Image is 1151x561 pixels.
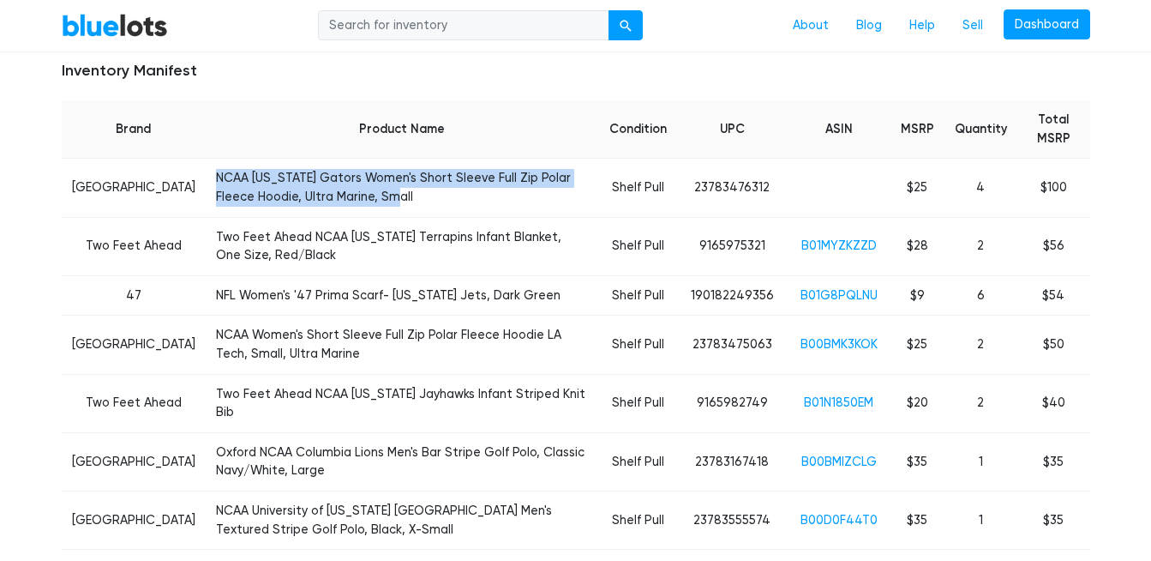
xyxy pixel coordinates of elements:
td: Shelf Pull [599,492,677,550]
td: 9165982749 [677,374,788,432]
td: 47 [62,275,206,316]
td: $40 [1017,374,1090,432]
td: $100 [1017,159,1090,217]
td: Shelf Pull [599,374,677,432]
td: Oxford NCAA Columbia Lions Men's Bar Stripe Golf Polo, Classic Navy/White, Large [206,432,599,491]
td: Two Feet Ahead [62,374,206,432]
td: 1 [944,432,1017,491]
td: 2 [944,316,1017,374]
td: [GEOGRAPHIC_DATA] [62,316,206,374]
input: Search for inventory [318,10,609,41]
a: Dashboard [1004,9,1090,40]
td: $25 [890,316,944,374]
th: UPC [677,100,788,159]
a: Help [896,9,949,42]
td: 2 [944,374,1017,432]
a: B01N1850EM [804,395,873,410]
th: Quantity [944,100,1017,159]
td: $35 [1017,432,1090,491]
td: Shelf Pull [599,217,677,275]
a: B01G8PQLNU [800,288,878,303]
td: 9165975321 [677,217,788,275]
h5: Inventory Manifest [62,62,1090,81]
td: $35 [1017,492,1090,550]
td: $20 [890,374,944,432]
td: Shelf Pull [599,275,677,316]
td: Two Feet Ahead NCAA [US_STATE] Jayhawks Infant Striped Knit Bib [206,374,599,432]
td: $56 [1017,217,1090,275]
a: Blog [842,9,896,42]
td: NFL Women's '47 Prima Scarf- [US_STATE] Jets, Dark Green [206,275,599,316]
td: $28 [890,217,944,275]
a: B01MYZKZZD [801,238,877,253]
td: 23783475063 [677,316,788,374]
td: $54 [1017,275,1090,316]
td: Shelf Pull [599,432,677,491]
a: B00BMK3KOK [800,337,878,352]
th: Condition [599,100,677,159]
a: Sell [949,9,997,42]
td: $35 [890,492,944,550]
td: 4 [944,159,1017,217]
td: 1 [944,492,1017,550]
th: MSRP [890,100,944,159]
td: Shelf Pull [599,316,677,374]
td: $50 [1017,316,1090,374]
td: Two Feet Ahead NCAA [US_STATE] Terrapins Infant Blanket, One Size, Red/Black [206,217,599,275]
td: NCAA University of [US_STATE] [GEOGRAPHIC_DATA] Men's Textured Stripe Golf Polo, Black, X-Small [206,492,599,550]
td: 190182249356 [677,275,788,316]
th: Brand [62,100,206,159]
a: BlueLots [62,13,168,38]
td: [GEOGRAPHIC_DATA] [62,492,206,550]
td: $25 [890,159,944,217]
td: Two Feet Ahead [62,217,206,275]
th: Product Name [206,100,599,159]
td: Shelf Pull [599,159,677,217]
td: $9 [890,275,944,316]
td: 6 [944,275,1017,316]
td: [GEOGRAPHIC_DATA] [62,432,206,491]
td: 23783167418 [677,432,788,491]
th: ASIN [788,100,890,159]
td: 2 [944,217,1017,275]
a: B00D0F44T0 [800,513,878,528]
td: 23783476312 [677,159,788,217]
td: 23783555574 [677,492,788,550]
td: [GEOGRAPHIC_DATA] [62,159,206,217]
th: Total MSRP [1017,100,1090,159]
td: $35 [890,432,944,491]
a: B00BMIZCLG [801,455,877,469]
td: NCAA [US_STATE] Gators Women's Short Sleeve Full Zip Polar Fleece Hoodie, Ultra Marine, Small [206,159,599,217]
td: NCAA Women's Short Sleeve Full Zip Polar Fleece Hoodie LA Tech, Small, Ultra Marine [206,316,599,374]
a: About [779,9,842,42]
